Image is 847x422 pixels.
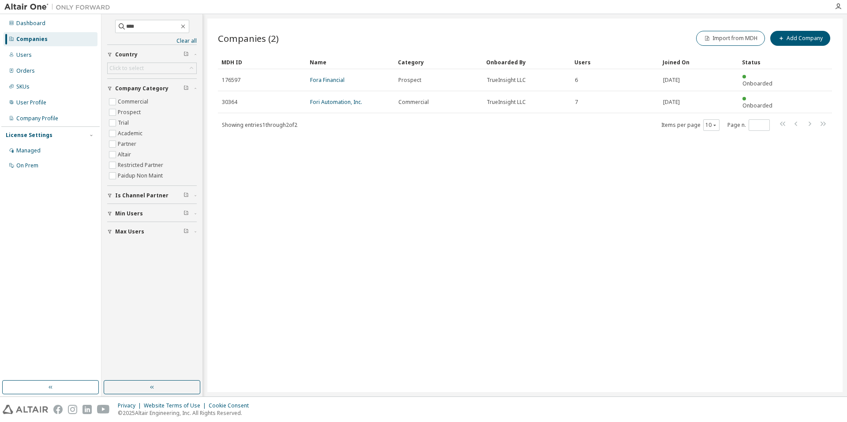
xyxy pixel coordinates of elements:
div: Dashboard [16,20,45,27]
div: Cookie Consent [209,402,254,409]
div: Status [742,55,779,69]
button: Add Company [770,31,830,46]
span: 6 [575,77,578,84]
label: Restricted Partner [118,160,165,170]
button: Company Category [107,79,197,98]
div: Click to select [108,63,196,74]
span: Prospect [398,77,421,84]
div: Joined On [663,55,735,69]
img: instagram.svg [68,405,77,414]
span: Clear filter [184,210,189,217]
img: youtube.svg [97,405,110,414]
div: Users [16,52,32,59]
a: Fora Financial [310,76,345,84]
span: Onboarded [742,102,772,109]
img: linkedin.svg [82,405,92,414]
button: Is Channel Partner [107,186,197,205]
img: altair_logo.svg [3,405,48,414]
img: facebook.svg [53,405,63,414]
span: TrueInsight LLC [487,77,526,84]
button: Country [107,45,197,64]
label: Commercial [118,96,150,107]
div: Name [310,55,391,69]
label: Partner [118,139,138,149]
span: Company Category [115,85,169,92]
a: Fori Automation, Inc. [310,98,362,106]
span: TrueInsight LLC [487,99,526,106]
span: Max Users [115,228,144,235]
div: Companies [16,36,48,43]
span: 30364 [222,99,237,106]
span: Companies (2) [218,32,279,44]
div: Click to select [109,65,144,72]
label: Prospect [118,107,142,118]
span: Is Channel Partner [115,192,169,199]
span: Page n. [727,119,770,131]
button: Import from MDH [696,31,765,46]
div: Managed [16,147,41,154]
div: Website Terms of Use [144,402,209,409]
span: Min Users [115,210,143,217]
label: Academic [118,128,144,139]
span: 176597 [222,77,240,84]
div: On Prem [16,162,38,169]
div: Privacy [118,402,144,409]
div: License Settings [6,132,52,139]
button: 10 [705,122,717,129]
span: [DATE] [663,99,680,106]
a: Clear all [107,37,197,44]
div: Category [398,55,479,69]
span: Items per page [661,119,720,131]
span: Country [115,51,138,58]
label: Trial [118,118,131,128]
img: Altair One [4,3,115,11]
p: © 2025 Altair Engineering, Inc. All Rights Reserved. [118,409,254,417]
span: Commercial [398,99,429,106]
span: Showing entries 1 through 2 of 2 [222,121,297,129]
div: SKUs [16,83,30,90]
div: Onboarded By [486,55,567,69]
label: Paidup Non Maint [118,170,165,181]
span: Clear filter [184,192,189,199]
span: [DATE] [663,77,680,84]
div: Orders [16,67,35,74]
button: Min Users [107,204,197,223]
span: Clear filter [184,228,189,235]
span: Onboarded [742,80,772,87]
div: MDH ID [221,55,303,69]
span: 7 [575,99,578,106]
span: Clear filter [184,51,189,58]
div: Users [574,55,656,69]
button: Max Users [107,222,197,241]
div: Company Profile [16,115,58,122]
div: User Profile [16,99,46,106]
span: Clear filter [184,85,189,92]
label: Altair [118,149,133,160]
